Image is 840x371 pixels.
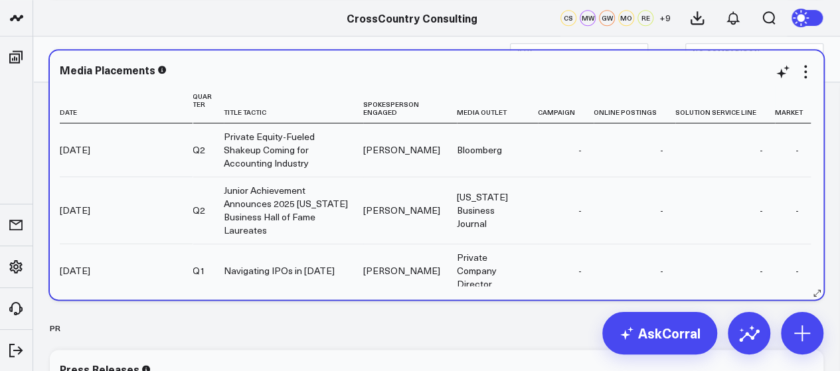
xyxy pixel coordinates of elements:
div: Q2 [193,143,205,157]
div: [DATE] [60,204,90,217]
button: No Comparison [685,43,823,75]
button: YTD[DATE]-[DATE] [510,43,648,75]
div: [PERSON_NAME] [363,264,440,277]
button: +9 [657,10,673,26]
div: - [796,264,799,277]
th: Online Postings [594,86,675,123]
div: - [660,204,663,217]
div: - [760,264,763,277]
div: [DATE] [60,143,90,157]
div: MW [580,10,596,26]
th: Campaign [538,86,594,123]
div: [DATE] [60,264,90,277]
b: No Comparison [693,48,816,56]
div: - [578,204,582,217]
div: - [796,204,799,217]
a: CrossCountry Consulting [347,11,477,25]
div: - [578,143,582,157]
div: [US_STATE] Business Journal [457,190,526,230]
div: - [796,143,799,157]
b: YTD [517,48,641,56]
div: - [660,143,663,157]
div: MO [618,10,634,26]
th: Solution Service Line [675,86,775,123]
th: Spokesperson Engaged [363,86,458,123]
div: Junior Achievement Announces 2025 [US_STATE] Business Hall of Fame Laureates [224,184,351,237]
th: Title Tactic [224,86,363,123]
div: GW [599,10,615,26]
div: RE [637,10,653,26]
div: [PERSON_NAME] [363,143,440,157]
div: - [760,204,763,217]
div: CS [560,10,576,26]
span: + 9 [659,13,671,23]
div: - [578,264,582,277]
th: Media Outlet [457,86,538,123]
div: Private Equity-Fueled Shakeup Coming for Accounting Industry [224,130,351,170]
div: PR [50,313,60,343]
th: Market [775,86,811,123]
div: [PERSON_NAME] [363,204,440,217]
div: - [760,143,763,157]
th: Quarter [193,86,224,123]
div: Q1 [193,264,205,277]
div: Private Company Director [457,251,526,291]
div: Navigating IPOs in [DATE] [224,264,335,277]
div: - [660,264,663,277]
div: Bloomberg [457,143,502,157]
div: Media Placements [60,62,155,77]
a: AskCorral [602,312,717,354]
th: Date [60,86,193,123]
div: Q2 [193,204,205,217]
